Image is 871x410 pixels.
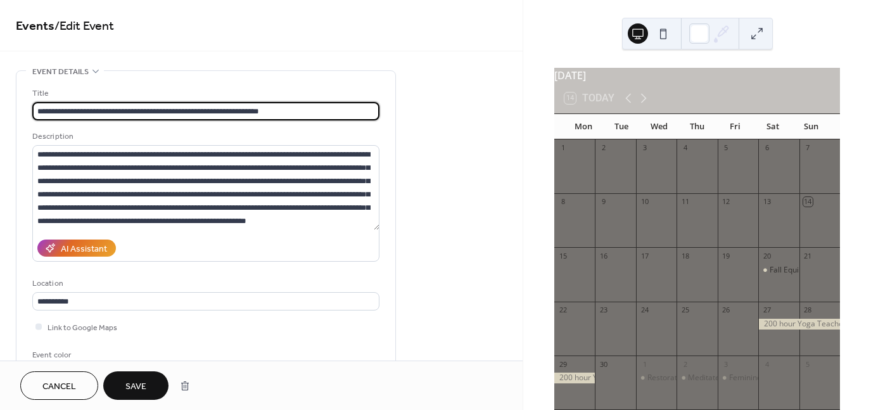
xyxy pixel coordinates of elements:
[762,305,772,315] div: 27
[792,114,830,139] div: Sun
[680,359,690,369] div: 2
[718,373,758,383] div: Feminine Fire & Flow (women)
[640,114,678,139] div: Wed
[722,197,731,207] div: 12
[722,143,731,153] div: 5
[42,380,76,394] span: Cancel
[803,197,813,207] div: 14
[688,373,780,383] div: Meditate & Create (co-ed)
[762,143,772,153] div: 6
[599,197,608,207] div: 9
[680,305,690,315] div: 25
[640,305,649,315] div: 24
[640,359,649,369] div: 1
[716,114,754,139] div: Fri
[678,114,716,139] div: Thu
[558,359,568,369] div: 29
[554,373,595,383] div: 200 hour Yoga Teacher Training
[37,240,116,257] button: AI Assistant
[680,143,690,153] div: 4
[32,65,89,79] span: Event details
[554,68,840,83] div: [DATE]
[640,251,649,260] div: 17
[599,143,608,153] div: 2
[803,305,813,315] div: 28
[722,251,731,260] div: 19
[803,251,813,260] div: 21
[729,373,835,383] div: Feminine Fire & Flow (women)
[20,371,98,400] button: Cancel
[54,14,114,39] span: / Edit Event
[722,359,731,369] div: 3
[32,87,377,100] div: Title
[599,251,608,260] div: 16
[602,114,640,139] div: Tue
[564,114,602,139] div: Mon
[599,305,608,315] div: 23
[48,321,117,335] span: Link to Google Maps
[636,373,677,383] div: Restorative Yoga & Sound Bath (co-ed)
[758,319,840,330] div: 200 hour Yoga Teacher Training
[754,114,792,139] div: Sat
[722,305,731,315] div: 26
[758,265,799,276] div: Fall Equinox Women's Circle & Studio Opening Ceremony!
[558,197,568,207] div: 8
[762,197,772,207] div: 13
[803,143,813,153] div: 7
[762,359,772,369] div: 4
[762,251,772,260] div: 20
[803,359,813,369] div: 5
[640,197,649,207] div: 10
[680,197,690,207] div: 11
[558,143,568,153] div: 1
[677,373,717,383] div: Meditate & Create (co-ed)
[103,371,168,400] button: Save
[680,251,690,260] div: 18
[125,380,146,394] span: Save
[558,305,568,315] div: 22
[599,359,608,369] div: 30
[32,349,127,362] div: Event color
[558,251,568,260] div: 15
[61,243,107,256] div: AI Assistant
[640,143,649,153] div: 3
[32,130,377,143] div: Description
[16,14,54,39] a: Events
[32,277,377,290] div: Location
[647,373,784,383] div: Restorative Yoga & Sound Bath (co-ed)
